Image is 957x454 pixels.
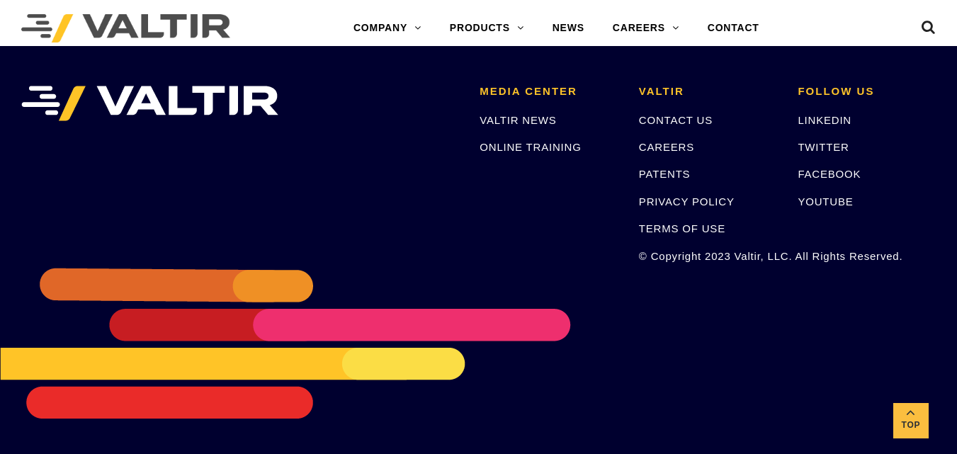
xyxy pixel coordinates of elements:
[339,14,436,42] a: COMPANY
[798,86,936,98] h2: FOLLOW US
[639,168,691,180] a: PATENTS
[639,195,735,208] a: PRIVACY POLICY
[599,14,693,42] a: CAREERS
[480,114,556,126] a: VALTIR NEWS
[893,417,929,433] span: Top
[798,195,853,208] a: YOUTUBE
[436,14,538,42] a: PRODUCTS
[639,248,777,264] p: © Copyright 2023 Valtir, LLC. All Rights Reserved.
[639,114,713,126] a: CONTACT US
[893,403,929,438] a: Top
[21,86,278,121] img: VALTIR
[639,141,694,153] a: CAREERS
[639,222,725,234] a: TERMS OF USE
[798,168,861,180] a: FACEBOOK
[639,86,777,98] h2: VALTIR
[480,141,581,153] a: ONLINE TRAINING
[21,14,230,42] img: Valtir
[480,86,618,98] h2: MEDIA CENTER
[538,14,599,42] a: NEWS
[693,14,774,42] a: CONTACT
[798,114,851,126] a: LINKEDIN
[798,141,849,153] a: TWITTER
